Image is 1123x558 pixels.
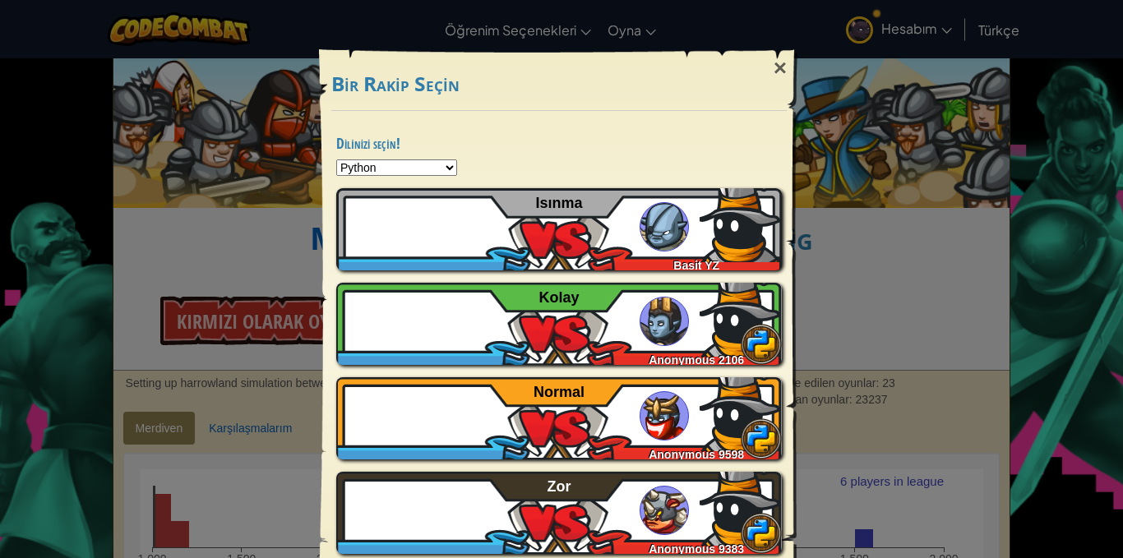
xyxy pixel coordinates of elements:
[640,486,689,535] img: ogres_ladder_hard.png
[548,478,571,495] span: Zor
[336,377,782,459] a: Anonymous 9598
[700,274,782,357] img: 8cKsFOAAAABklEQVQDAHoPNsSsqft3AAAAAElFTkSuQmCC
[336,188,782,270] a: Basit YZ
[700,463,782,546] img: 8cKsFOAAAABklEQVQDAHoPNsSsqft3AAAAAElFTkSuQmCC
[649,448,744,461] span: Anonymous 9598
[336,283,782,365] a: Anonymous 2106
[649,353,744,367] span: Anonymous 2106
[649,542,744,556] span: Anonymous 9383
[700,180,782,262] img: 8cKsFOAAAABklEQVQDAHoPNsSsqft3AAAAAElFTkSuQmCC
[700,369,782,451] img: 8cKsFOAAAABklEQVQDAHoPNsSsqft3AAAAAElFTkSuQmCC
[331,73,787,95] h3: Bir Rakip Seçin
[536,195,583,211] span: Isınma
[534,384,585,400] span: Normal
[640,391,689,440] img: ogres_ladder_medium.png
[640,202,689,251] img: ogres_ladder_tutorial.png
[640,297,689,346] img: ogres_ladder_easy.png
[10,12,118,25] span: Hi. Need any help?
[336,136,782,151] h4: Dilinizi seçin!
[539,289,580,306] span: Kolay
[761,44,799,92] div: ×
[673,259,719,272] span: Basit YZ
[336,472,782,554] a: Anonymous 9383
